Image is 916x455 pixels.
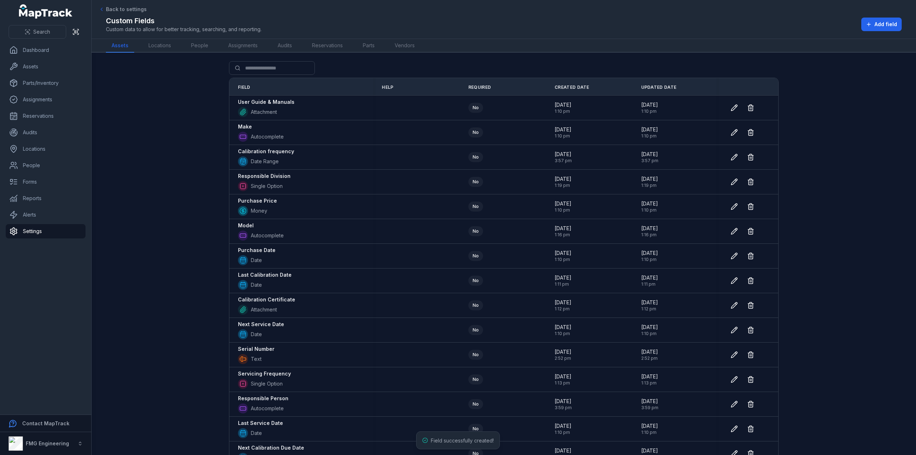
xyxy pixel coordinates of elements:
[555,158,572,164] span: 3:57 pm
[238,98,294,106] strong: User Guide & Manuals
[555,373,571,386] time: 7/23/2025, 1:13:51 PM
[555,250,571,257] span: [DATE]
[555,306,571,312] span: 1:12 pm
[641,274,658,287] time: 7/23/2025, 1:11:20 PM
[641,126,658,133] span: [DATE]
[6,142,86,156] a: Locations
[555,101,571,114] time: 7/23/2025, 1:10:51 PM
[641,207,658,213] span: 1:10 pm
[106,16,262,26] h2: Custom Fields
[641,299,658,312] time: 7/23/2025, 1:12:01 PM
[641,422,658,430] span: [DATE]
[468,84,491,90] span: Required
[555,207,571,213] span: 1:10 pm
[641,183,658,188] span: 1:19 pm
[468,103,483,113] div: No
[272,39,298,53] a: Audits
[238,395,288,402] strong: Responsible Person
[555,299,571,306] span: [DATE]
[641,447,658,454] span: [DATE]
[641,232,658,238] span: 1:16 pm
[555,324,571,331] span: [DATE]
[555,281,571,287] span: 1:11 pm
[641,250,658,257] span: [DATE]
[468,374,483,384] div: No
[238,173,291,180] strong: Responsible Division
[251,405,284,412] span: Autocomplete
[641,250,658,262] time: 7/23/2025, 1:10:18 PM
[468,202,483,212] div: No
[641,355,658,361] span: 2:52 pm
[555,274,571,281] span: [DATE]
[6,125,86,140] a: Audits
[555,126,571,139] time: 7/23/2025, 1:10:05 PM
[555,405,572,411] span: 3:59 pm
[555,133,571,139] span: 1:10 pm
[641,274,658,281] span: [DATE]
[6,76,86,90] a: Parts/Inventory
[555,348,571,361] time: 2/10/2025, 2:52:25 PM
[641,373,658,380] span: [DATE]
[251,207,267,214] span: Money
[238,345,274,353] strong: Serial Number
[555,183,571,188] span: 1:19 pm
[555,250,571,262] time: 7/23/2025, 1:10:18 PM
[555,422,571,435] time: 7/23/2025, 1:10:28 PM
[555,225,571,232] span: [DATE]
[251,281,262,289] span: Date
[251,108,277,116] span: Attachment
[641,306,658,312] span: 1:12 pm
[641,331,658,337] span: 1:10 pm
[251,133,284,140] span: Autocomplete
[555,430,571,435] span: 1:10 pm
[431,437,494,444] span: Field successfully created!
[555,373,571,380] span: [DATE]
[641,175,658,183] span: [DATE]
[641,324,658,331] span: [DATE]
[555,232,571,238] span: 1:16 pm
[6,92,86,107] a: Assignments
[468,226,483,236] div: No
[238,123,252,130] strong: Make
[238,222,254,229] strong: Model
[251,183,283,190] span: Single Option
[555,348,571,355] span: [DATE]
[251,430,262,437] span: Date
[641,257,658,262] span: 1:10 pm
[555,422,571,430] span: [DATE]
[555,447,571,454] span: [DATE]
[468,300,483,310] div: No
[555,175,571,183] span: [DATE]
[555,398,572,411] time: 9/30/2025, 3:59:17 PM
[641,175,658,188] time: 7/23/2025, 1:19:22 PM
[641,398,658,411] time: 9/30/2025, 3:59:17 PM
[6,191,86,205] a: Reports
[641,348,658,355] span: [DATE]
[555,200,571,213] time: 7/23/2025, 1:10:44 PM
[641,324,658,337] time: 7/23/2025, 1:10:36 PM
[238,420,283,427] strong: Last Service Date
[555,355,571,361] span: 2:52 pm
[555,380,571,386] span: 1:13 pm
[251,355,262,363] span: Text
[555,84,589,90] span: Created Date
[641,151,658,164] time: 9/30/2025, 3:57:48 PM
[6,175,86,189] a: Forms
[641,200,658,207] span: [DATE]
[238,271,292,279] strong: Last Calibration Date
[106,6,147,13] span: Back to settings
[6,158,86,173] a: People
[555,324,571,337] time: 7/23/2025, 1:10:36 PM
[468,152,483,162] div: No
[238,444,304,451] strong: Next Calibration Due Date
[468,251,483,261] div: No
[251,380,283,387] span: Single Option
[468,127,483,137] div: No
[306,39,349,53] a: Reservations
[22,420,69,426] strong: Contact MapTrack
[555,108,571,114] span: 1:10 pm
[251,331,262,338] span: Date
[19,4,73,19] a: MapTrack
[468,399,483,409] div: No
[6,59,86,74] a: Assets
